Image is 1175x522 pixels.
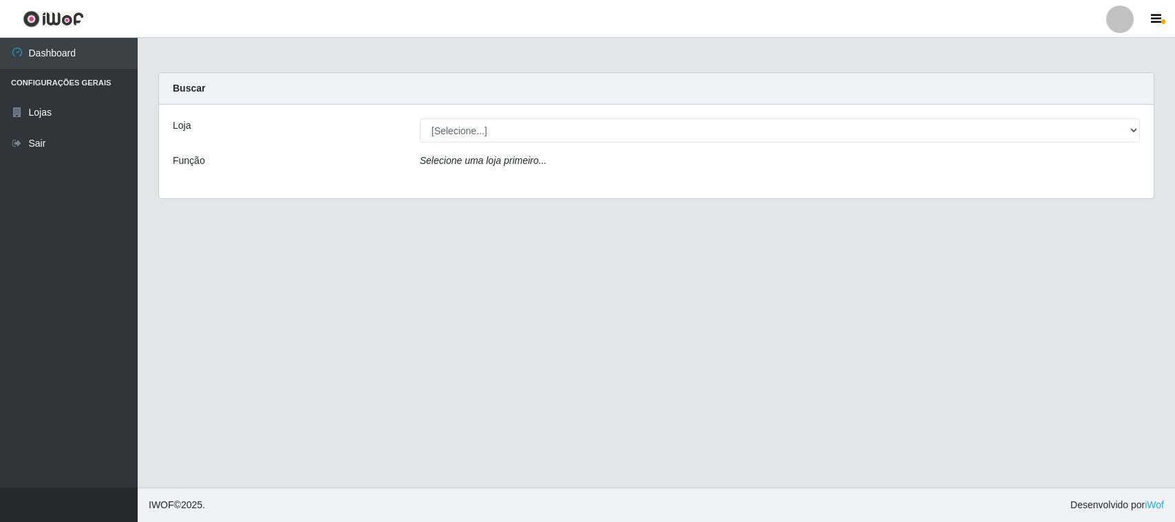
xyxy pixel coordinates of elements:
[23,10,84,28] img: CoreUI Logo
[173,118,191,133] label: Loja
[1145,499,1164,510] a: iWof
[173,154,205,168] label: Função
[1070,498,1164,512] span: Desenvolvido por
[173,83,205,94] strong: Buscar
[149,498,205,512] span: © 2025 .
[149,499,174,510] span: IWOF
[420,155,547,166] i: Selecione uma loja primeiro...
